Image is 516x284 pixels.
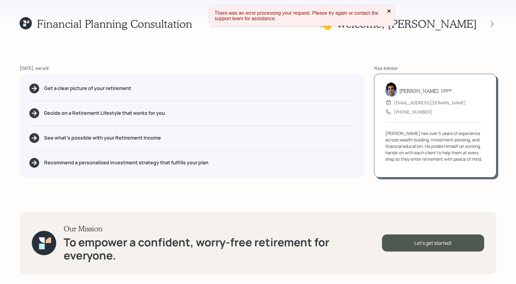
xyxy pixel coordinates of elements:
div: [PHONE_NUMBER] [394,109,432,115]
div: [DATE], we will: [20,65,364,71]
button: close [387,9,391,14]
h5: See what's possible with your Retirement Income [44,135,161,141]
h1: Financial Planning Consultation [37,17,192,30]
h5: Decide on a Retirement Lifestyle that works for you [44,110,165,116]
img: harrison-schaefer-headshot-2.png [385,82,397,97]
div: There was an error processing your request. Please try again or contact the support team for assi... [215,10,385,21]
h6: CFP® [441,88,452,94]
h5: Get a clear picture of your retirement [44,85,131,91]
h3: Our Mission [64,224,382,233]
div: Your Advisor [374,65,496,71]
h1: 👋 Welcome , [PERSON_NAME] [319,17,477,30]
div: Let's get started! [382,234,484,252]
h5: [PERSON_NAME] [399,88,439,94]
h1: To empower a confident, worry-free retirement for everyone. [64,236,382,262]
h5: Recommend a personalized investment strategy that fulfills your plan [44,160,208,166]
div: [EMAIL_ADDRESS][DOMAIN_NAME] [394,99,466,106]
div: [PERSON_NAME] has over 5 years of experience across wealth building, investment advising, and fin... [385,130,485,162]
